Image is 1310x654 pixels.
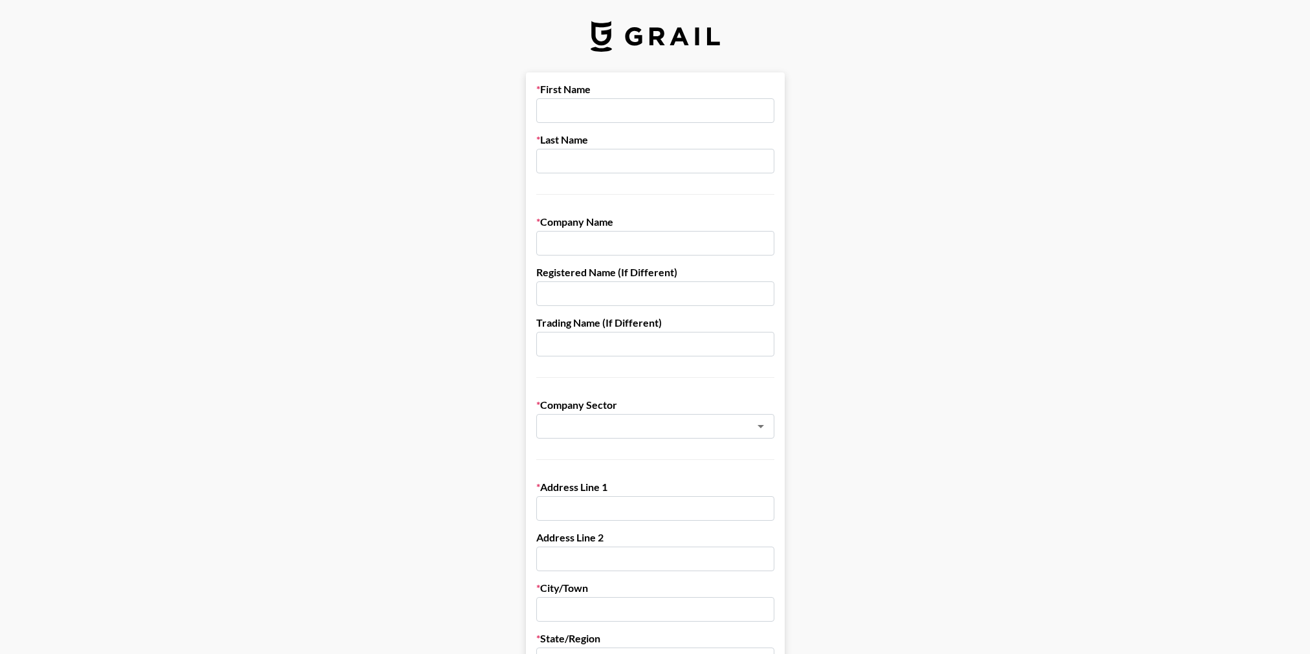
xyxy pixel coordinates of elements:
label: First Name [536,83,774,96]
button: Open [752,417,770,435]
img: Grail Talent Logo [591,21,720,52]
label: Address Line 1 [536,481,774,494]
label: Trading Name (If Different) [536,316,774,329]
label: Last Name [536,133,774,146]
label: City/Town [536,582,774,594]
label: State/Region [536,632,774,645]
label: Registered Name (If Different) [536,266,774,279]
label: Address Line 2 [536,531,774,544]
label: Company Name [536,215,774,228]
label: Company Sector [536,398,774,411]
